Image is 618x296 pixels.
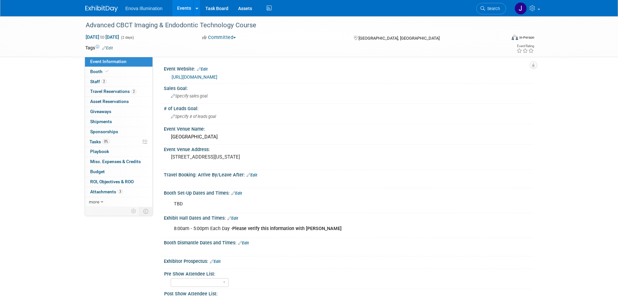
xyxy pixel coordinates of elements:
[139,207,152,215] td: Toggle Event Tabs
[85,97,152,107] a: Asset Reservations
[128,207,139,215] td: Personalize Event Tab Strip
[476,3,506,14] a: Search
[85,187,152,197] a: Attachments3
[131,89,136,94] span: 2
[238,241,249,245] a: Edit
[468,34,535,44] div: Event Format
[169,222,462,235] div: 8:00am - 5:00pm Each Day -
[103,139,110,144] span: 0%
[90,149,109,154] span: Playbook
[164,170,533,178] div: Travel Booking: Arrive By/Leave After:
[231,191,242,196] a: Edit
[169,198,462,211] div: TBD
[519,35,534,40] div: In-Person
[85,197,152,207] a: more
[102,46,113,50] a: Edit
[85,147,152,157] a: Playbook
[90,179,134,184] span: ROI, Objectives & ROO
[164,124,533,132] div: Event Venue Name:
[516,45,534,48] div: Event Rating
[90,169,105,174] span: Budget
[118,189,123,194] span: 3
[85,157,152,167] a: Misc. Expenses & Credits
[197,67,208,71] a: Edit
[90,119,112,124] span: Shipments
[90,109,111,114] span: Giveaways
[83,19,496,31] div: Advanced CBCT Imaging & Endodontic Technology Course
[90,189,123,194] span: Attachments
[164,104,533,112] div: # of Leads Goal:
[164,84,533,92] div: Sales Goal:
[164,238,533,246] div: Booth Dismantle Dates and Times:
[90,99,129,104] span: Asset Reservations
[85,117,152,127] a: Shipments
[85,45,113,51] td: Tags
[85,177,152,187] a: ROI, Objectives & ROO
[512,35,518,40] img: Format-Inperson.png
[232,226,342,231] b: Please verify this information with [PERSON_NAME]
[200,34,238,41] button: Committed
[164,213,533,222] div: Exhibit Hall Dates and Times:
[227,216,238,221] a: Edit
[164,145,533,153] div: Event Venue Address:
[85,57,152,67] a: Event Information
[90,89,136,94] span: Travel Reservations
[90,59,127,64] span: Event Information
[171,94,208,98] span: Specify sales goal
[90,129,118,134] span: Sponsorships
[85,34,119,40] span: [DATE] [DATE]
[515,2,527,15] img: Joe Werner
[85,6,118,12] img: ExhibitDay
[210,259,221,264] a: Edit
[164,256,533,265] div: Exhibitor Prospectus:
[164,64,533,72] div: Event Website:
[171,154,310,160] pre: [STREET_ADDRESS][US_STATE]
[90,139,110,144] span: Tasks
[120,35,134,40] span: (2 days)
[485,6,500,11] span: Search
[90,159,141,164] span: Misc. Expenses & Credits
[85,67,152,77] a: Booth
[105,70,109,73] i: Booth reservation complete
[164,269,530,277] div: Pre Show Attendee List:
[247,173,257,177] a: Edit
[169,132,528,142] div: [GEOGRAPHIC_DATA]
[172,74,217,80] a: [URL][DOMAIN_NAME]
[358,36,440,41] span: [GEOGRAPHIC_DATA], [GEOGRAPHIC_DATA]
[85,87,152,97] a: Travel Reservations2
[171,114,216,119] span: Specify # of leads goal
[85,127,152,137] a: Sponsorships
[85,137,152,147] a: Tasks0%
[90,69,110,74] span: Booth
[85,167,152,177] a: Budget
[89,199,99,204] span: more
[126,6,163,11] span: Enova Illumination
[99,34,105,40] span: to
[90,79,106,84] span: Staff
[85,77,152,87] a: Staff2
[85,107,152,117] a: Giveaways
[164,188,533,197] div: Booth Set-Up Dates and Times:
[102,79,106,84] span: 2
